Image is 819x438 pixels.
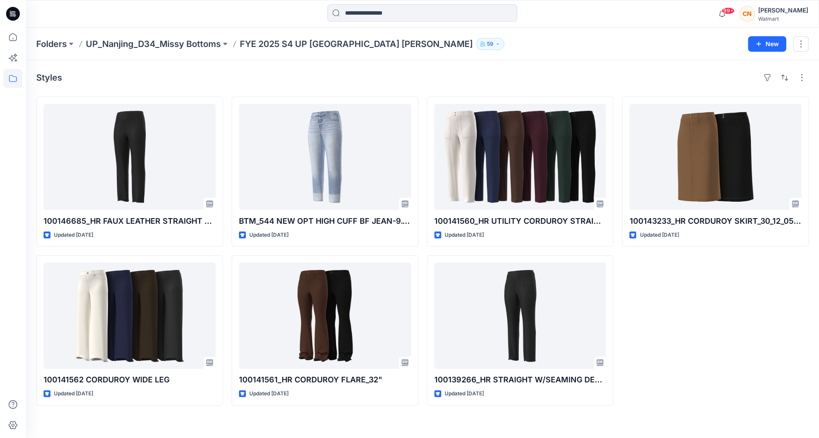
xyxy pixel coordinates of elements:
span: 99+ [722,7,734,14]
button: New [748,36,786,52]
a: 100143233_HR CORDUROY SKIRT_30_12_05_2023 [629,104,801,210]
h4: Styles [36,72,62,83]
p: Updated [DATE] [54,231,93,240]
a: 100146685_HR FAUX LEATHER STRAIGHT LEG_2024_2_20 [44,104,216,210]
p: 100139266_HR STRAIGHT W/SEAMING DETAIL [434,374,606,386]
p: BTM_544 NEW OPT HIGH CUFF BF JEAN-9.14.2023 [239,215,411,227]
p: 59 [487,39,493,49]
p: Updated [DATE] [54,389,93,398]
a: BTM_544 NEW OPT HIGH CUFF BF JEAN-9.14.2023 [239,104,411,210]
p: FYE 2025 S4 UP [GEOGRAPHIC_DATA] [PERSON_NAME] [240,38,473,50]
div: [PERSON_NAME] [758,5,808,16]
p: 100141562 CORDUROY WIDE LEG [44,374,216,386]
a: UP_Nanjing_D34_Missy Bottoms [86,38,221,50]
p: Updated [DATE] [249,231,289,240]
p: 100141561_HR CORDUROY FLARE_32" [239,374,411,386]
button: 59 [476,38,504,50]
p: Updated [DATE] [640,231,679,240]
a: 100141561_HR CORDUROY FLARE_32" [239,263,411,369]
p: Updated [DATE] [249,389,289,398]
div: Walmart [758,16,808,22]
p: Updated [DATE] [445,389,484,398]
a: 100141562 CORDUROY WIDE LEG [44,263,216,369]
a: 100141560_HR UTILITY CORDUROY STRAIGHT_28" [434,104,606,210]
p: Updated [DATE] [445,231,484,240]
a: 100139266_HR STRAIGHT W/SEAMING DETAIL [434,263,606,369]
a: Folders [36,38,67,50]
p: 100146685_HR FAUX LEATHER STRAIGHT LEG_2024_2_20 [44,215,216,227]
p: 100143233_HR CORDUROY SKIRT_30_12_05_2023 [629,215,801,227]
p: 100141560_HR UTILITY CORDUROY STRAIGHT_28" [434,215,606,227]
div: CN [739,6,755,22]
